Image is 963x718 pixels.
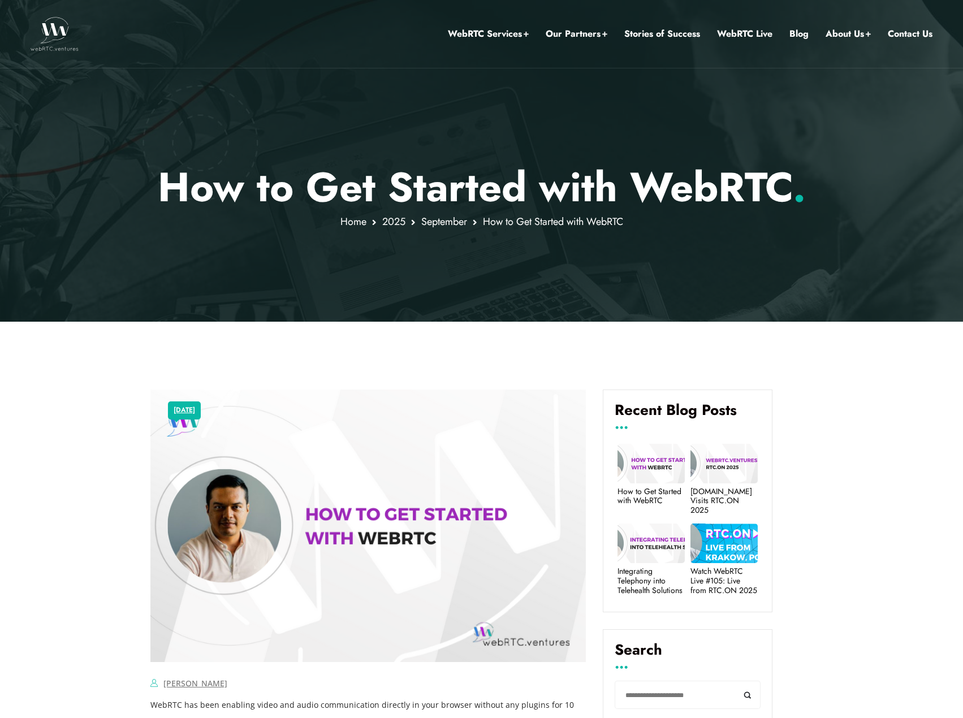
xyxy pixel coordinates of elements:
a: Our Partners [546,27,607,41]
a: September [421,214,467,229]
button: Search [735,681,761,710]
a: WebRTC Live [717,27,772,41]
h4: Recent Blog Posts [615,401,761,427]
a: Contact Us [888,27,932,41]
a: WebRTC Services [448,27,529,41]
a: Stories of Success [624,27,700,41]
img: WebRTC.ventures [31,17,79,51]
span: . [793,158,806,217]
span: How to Get Started with WebRTC [483,214,623,229]
label: Search [615,641,761,667]
a: Watch WebRTC Live #105: Live from RTC.ON 2025 [690,566,758,595]
a: Integrating Telephony into Telehealth Solutions [617,566,685,595]
p: How to Get Started with WebRTC [150,163,813,211]
a: [DOMAIN_NAME] Visits RTC.ON 2025 [690,487,758,515]
a: [DATE] [174,403,195,418]
a: How to Get Started with WebRTC [617,487,685,506]
a: About Us [826,27,871,41]
a: Home [340,214,366,229]
a: Blog [789,27,809,41]
a: [PERSON_NAME] [163,678,227,689]
a: 2025 [382,214,405,229]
